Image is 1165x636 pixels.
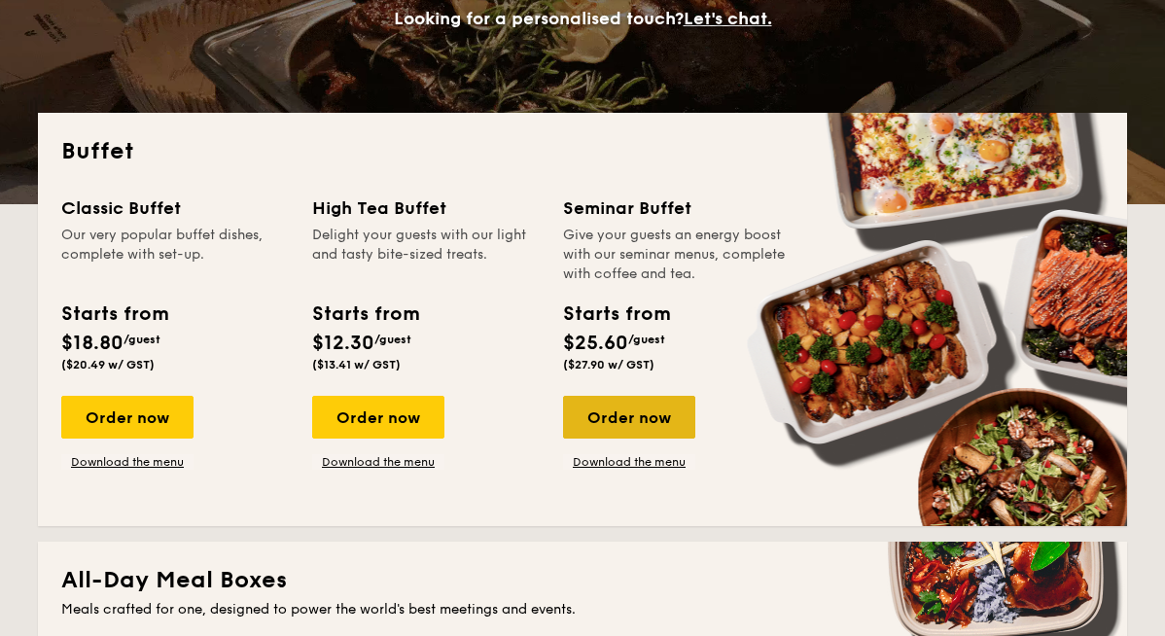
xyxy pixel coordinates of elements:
[312,358,401,371] span: ($13.41 w/ GST)
[563,300,669,329] div: Starts from
[124,333,160,346] span: /guest
[563,454,695,470] a: Download the menu
[563,332,628,355] span: $25.60
[61,454,194,470] a: Download the menu
[61,396,194,439] div: Order now
[684,8,772,29] span: Let's chat.
[394,8,684,29] span: Looking for a personalised touch?
[312,332,374,355] span: $12.30
[61,332,124,355] span: $18.80
[61,600,1104,619] div: Meals crafted for one, designed to power the world's best meetings and events.
[61,226,289,284] div: Our very popular buffet dishes, complete with set-up.
[312,194,540,222] div: High Tea Buffet
[374,333,411,346] span: /guest
[312,396,444,439] div: Order now
[312,226,540,284] div: Delight your guests with our light and tasty bite-sized treats.
[563,226,791,284] div: Give your guests an energy boost with our seminar menus, complete with coffee and tea.
[61,565,1104,596] h2: All-Day Meal Boxes
[563,358,654,371] span: ($27.90 w/ GST)
[563,194,791,222] div: Seminar Buffet
[61,300,167,329] div: Starts from
[563,396,695,439] div: Order now
[61,194,289,222] div: Classic Buffet
[312,454,444,470] a: Download the menu
[628,333,665,346] span: /guest
[312,300,418,329] div: Starts from
[61,136,1104,167] h2: Buffet
[61,358,155,371] span: ($20.49 w/ GST)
